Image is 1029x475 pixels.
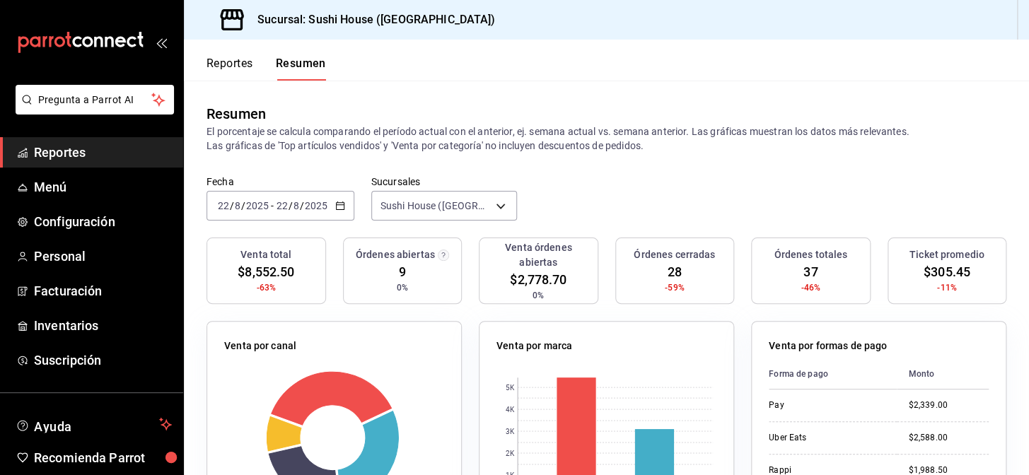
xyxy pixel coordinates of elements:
[399,262,406,281] span: 9
[240,247,291,262] h3: Venta total
[207,57,326,81] div: navigation tabs
[533,289,544,302] span: 0%
[241,200,245,211] span: /
[34,212,172,231] span: Configuración
[908,432,989,444] div: $2,588.00
[256,281,276,294] span: -63%
[230,200,234,211] span: /
[801,281,820,294] span: -46%
[34,247,172,266] span: Personal
[246,11,495,28] h3: Sucursal: Sushi House ([GEOGRAPHIC_DATA])
[293,200,300,211] input: --
[769,432,885,444] div: Uber Eats
[665,281,685,294] span: -59%
[34,143,172,162] span: Reportes
[506,384,515,392] text: 5K
[506,406,515,414] text: 4K
[909,247,984,262] h3: Ticket promedio
[156,37,167,48] button: open_drawer_menu
[207,103,266,124] div: Resumen
[380,199,492,213] span: Sushi House ([GEOGRAPHIC_DATA])
[224,339,296,353] p: Venta por canal
[496,339,572,353] p: Venta por marca
[234,200,241,211] input: --
[769,359,897,389] th: Forma de pago
[485,240,592,270] h3: Venta órdenes abiertas
[506,450,515,457] text: 2K
[300,200,304,211] span: /
[238,262,294,281] span: $8,552.50
[397,281,408,294] span: 0%
[924,262,970,281] span: $305.45
[288,200,292,211] span: /
[275,200,288,211] input: --
[34,416,153,433] span: Ayuda
[207,177,354,187] label: Fecha
[506,428,515,435] text: 3K
[207,124,1006,153] p: El porcentaje se calcula comparando el período actual con el anterior, ej. semana actual vs. sema...
[34,177,172,197] span: Menú
[769,339,887,353] p: Venta por formas de pago
[304,200,328,211] input: ----
[16,85,174,115] button: Pregunta a Parrot AI
[937,281,957,294] span: -11%
[34,281,172,300] span: Facturación
[510,270,566,289] span: $2,778.70
[38,93,152,107] span: Pregunta a Parrot AI
[908,399,989,411] div: $2,339.00
[897,359,989,389] th: Monto
[10,102,174,117] a: Pregunta a Parrot AI
[217,200,230,211] input: --
[34,316,172,335] span: Inventarios
[34,448,172,467] span: Recomienda Parrot
[207,57,253,81] button: Reportes
[668,262,682,281] span: 28
[634,247,715,262] h3: Órdenes cerradas
[276,57,326,81] button: Resumen
[34,351,172,370] span: Suscripción
[774,247,847,262] h3: Órdenes totales
[769,399,885,411] div: Pay
[356,247,435,262] h3: Órdenes abiertas
[271,200,274,211] span: -
[803,262,818,281] span: 37
[371,177,518,187] label: Sucursales
[245,200,269,211] input: ----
